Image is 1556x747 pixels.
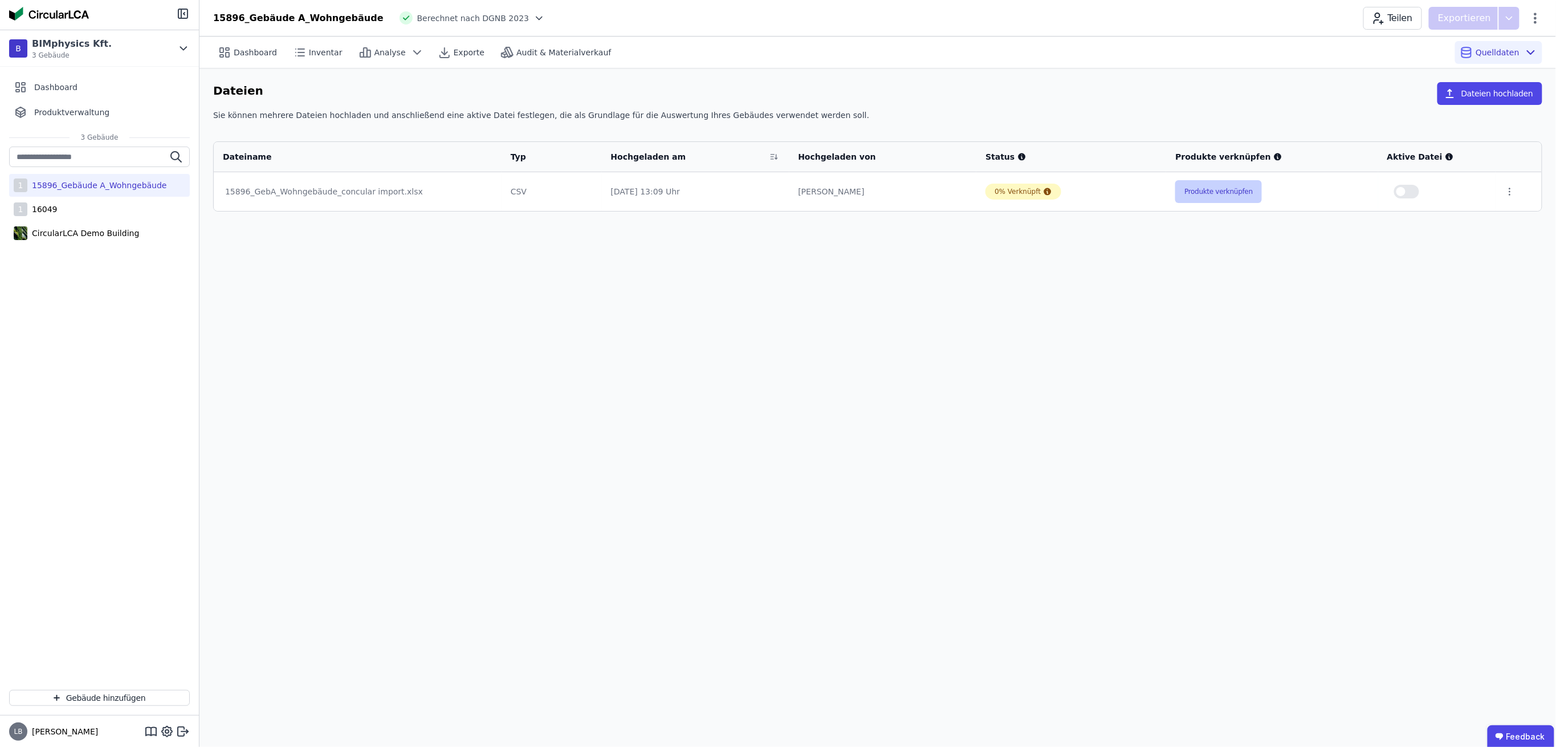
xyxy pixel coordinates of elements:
div: Sie können mehrere Dateien hochladen und anschließend eine aktive Datei festlegen, die als Grundl... [213,109,1542,130]
div: 15896_Gebäude A_Wohngebäude [27,180,167,191]
span: Quelldaten [1476,47,1520,58]
h6: Dateien [213,82,263,100]
div: 1 [14,178,27,192]
span: Audit & Materialverkauf [516,47,611,58]
button: Gebäude hinzufügen [9,690,190,706]
span: 3 Gebäude [32,51,112,60]
div: Hochgeladen von [799,151,953,163]
div: 15896_GebA_Wohngebäude_concular import.xlsx [225,186,490,197]
button: Produkte verknüpfen [1175,180,1262,203]
div: 1 [14,202,27,216]
div: [DATE] 13:09 Uhr [611,186,780,197]
div: 0% Verknüpft [995,187,1041,196]
div: CircularLCA Demo Building [27,228,139,239]
p: Exportieren [1438,11,1493,25]
div: Status [985,151,1157,163]
span: Inventar [309,47,343,58]
div: Typ [511,151,579,163]
span: Dashboard [234,47,277,58]
div: Aktive Datei [1387,151,1487,163]
div: 16049 [27,204,58,215]
div: Hochgeladen am [611,151,765,163]
img: CircularLCA Demo Building [14,224,27,242]
div: Produkte verknüpfen [1175,151,1368,163]
div: CSV [511,186,593,197]
span: Exporte [454,47,484,58]
span: [PERSON_NAME] [27,726,98,737]
div: Dateiname [223,151,477,163]
div: [PERSON_NAME] [799,186,968,197]
div: BIMphysics Kft. [32,37,112,51]
span: LB [14,728,23,735]
img: Concular [9,7,89,21]
button: Teilen [1363,7,1422,30]
span: Dashboard [34,82,78,93]
span: Produktverwaltung [34,107,109,118]
div: B [9,39,27,58]
div: 15896_Gebäude A_Wohngebäude [213,11,384,25]
span: 3 Gebäude [70,133,130,142]
button: Dateien hochladen [1437,82,1542,105]
span: Analyse [374,47,406,58]
span: Berechnet nach DGNB 2023 [417,13,529,24]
